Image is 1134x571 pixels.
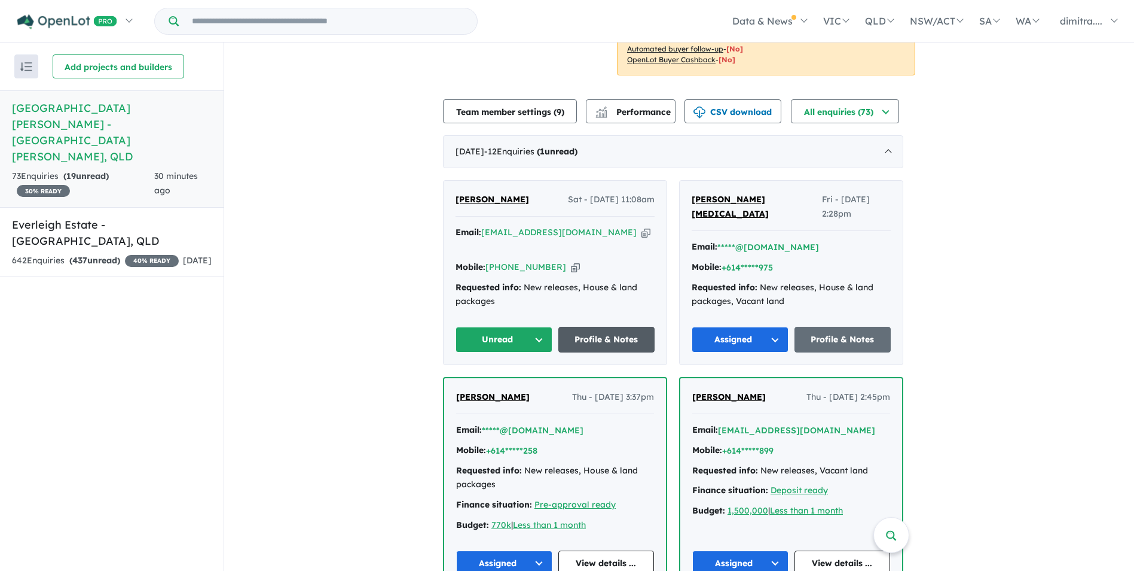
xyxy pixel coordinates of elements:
span: [PERSON_NAME] [692,391,766,402]
button: Add projects and builders [53,54,184,78]
img: download icon [693,107,705,119]
span: 437 [72,255,87,266]
span: [PERSON_NAME][MEDICAL_DATA] [692,194,769,219]
div: New releases, House & land packages, Vacant land [692,281,891,309]
strong: Requested info: [456,465,522,476]
h5: [GEOGRAPHIC_DATA][PERSON_NAME] - [GEOGRAPHIC_DATA][PERSON_NAME] , QLD [12,100,212,165]
h5: Everleigh Estate - [GEOGRAPHIC_DATA] , QLD [12,217,212,249]
strong: Mobile: [692,262,722,272]
button: [EMAIL_ADDRESS][DOMAIN_NAME] [718,424,875,437]
strong: Requested info: [456,282,521,293]
span: - 12 Enquir ies [484,146,577,157]
div: New releases, House & land packages [456,464,654,493]
button: Performance [586,99,675,123]
span: [PERSON_NAME] [456,194,529,205]
a: Profile & Notes [794,327,891,353]
a: 770k [491,520,511,530]
button: Copy [641,226,650,239]
a: Pre-approval ready [534,499,616,510]
div: [DATE] [443,135,903,169]
span: [No] [726,44,743,53]
strong: Email: [456,424,482,435]
button: Copy [571,261,580,274]
strong: Mobile: [692,445,722,455]
span: 19 [66,171,76,181]
button: Assigned [692,327,788,353]
a: Less than 1 month [770,505,843,516]
strong: Mobile: [456,445,486,455]
strong: Budget: [692,505,725,516]
strong: Requested info: [692,465,758,476]
a: Deposit ready [771,485,828,496]
strong: ( unread) [63,171,109,181]
strong: Requested info: [692,282,757,293]
u: OpenLot Buyer Cashback [627,55,716,64]
a: [PERSON_NAME] [692,390,766,405]
span: Performance [597,107,671,117]
a: Less than 1 month [513,520,586,530]
button: Unread [456,327,552,353]
strong: ( unread) [69,255,120,266]
button: All enquiries (73) [791,99,899,123]
img: sort.svg [20,62,32,71]
span: 1 [540,146,545,157]
button: Team member settings (9) [443,99,577,123]
span: [PERSON_NAME] [456,391,530,402]
a: 1,500,000 [728,505,768,516]
a: [EMAIL_ADDRESS][DOMAIN_NAME] [481,227,637,238]
strong: Email: [456,227,481,238]
div: 642 Enquir ies [12,254,179,268]
strong: Finance situation: [456,499,532,510]
strong: Finance situation: [692,485,768,496]
span: 40 % READY [125,255,179,267]
strong: ( unread) [537,146,577,157]
span: dimitra.... [1060,15,1102,27]
img: Openlot PRO Logo White [17,14,117,29]
a: [PHONE_NUMBER] [485,262,566,272]
span: [No] [719,55,735,64]
strong: Mobile: [456,262,485,272]
span: 9 [557,107,561,117]
strong: Budget: [456,520,489,530]
span: Fri - [DATE] 2:28pm [822,193,891,221]
a: [PERSON_NAME] [456,193,529,207]
span: Thu - [DATE] 2:45pm [806,390,890,405]
img: bar-chart.svg [595,110,607,118]
span: 30 minutes ago [154,171,198,196]
span: Sat - [DATE] 11:08am [568,193,655,207]
span: [DATE] [183,255,212,266]
div: New releases, Vacant land [692,464,890,478]
strong: Email: [692,241,717,252]
a: Profile & Notes [558,327,655,353]
a: [PERSON_NAME] [456,390,530,405]
u: Automated buyer follow-up [627,44,723,53]
div: | [692,504,890,518]
img: line-chart.svg [596,107,607,113]
button: CSV download [684,99,781,123]
div: | [456,518,654,533]
div: New releases, House & land packages [456,281,655,309]
span: 30 % READY [17,185,70,197]
strong: Email: [692,424,718,435]
input: Try estate name, suburb, builder or developer [181,8,475,34]
a: [PERSON_NAME][MEDICAL_DATA] [692,193,822,221]
span: Thu - [DATE] 3:37pm [572,390,654,405]
div: 73 Enquir ies [12,169,154,198]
